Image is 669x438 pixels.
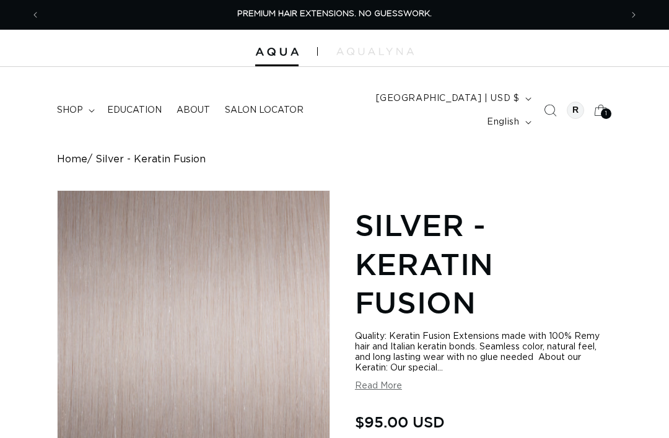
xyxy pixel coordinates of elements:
[355,206,612,322] h1: Silver - Keratin Fusion
[57,105,83,116] span: shop
[487,116,519,129] span: English
[95,154,206,165] span: Silver - Keratin Fusion
[22,3,49,27] button: Previous announcement
[50,97,100,123] summary: shop
[376,92,520,105] span: [GEOGRAPHIC_DATA] | USD $
[217,97,311,123] a: Salon Locator
[57,154,87,165] a: Home
[177,105,210,116] span: About
[605,108,608,119] span: 1
[369,87,536,110] button: [GEOGRAPHIC_DATA] | USD $
[255,48,299,56] img: Aqua Hair Extensions
[169,97,217,123] a: About
[336,48,414,55] img: aqualyna.com
[355,331,612,374] div: Quality: Keratin Fusion Extensions made with 100% Remy hair and Italian keratin bonds. Seamless c...
[536,97,564,124] summary: Search
[355,410,445,434] span: $95.00 USD
[225,105,304,116] span: Salon Locator
[355,381,402,392] button: Read More
[100,97,169,123] a: Education
[620,3,647,27] button: Next announcement
[479,110,536,134] button: English
[107,105,162,116] span: Education
[237,10,432,18] span: PREMIUM HAIR EXTENSIONS. NO GUESSWORK.
[57,154,612,165] nav: breadcrumbs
